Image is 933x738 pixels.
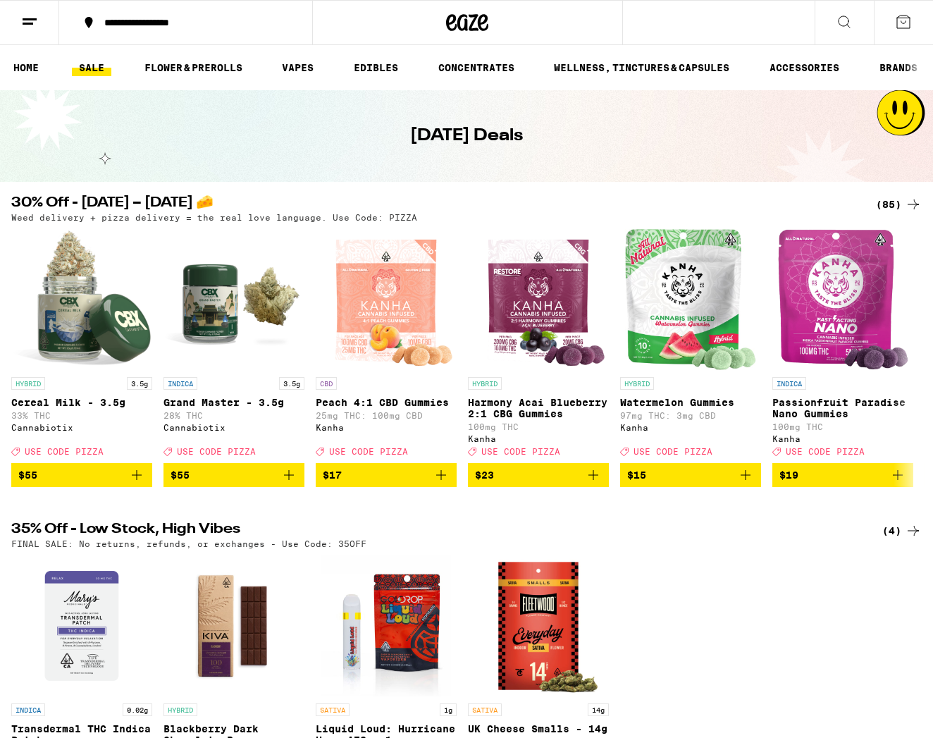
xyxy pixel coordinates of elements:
h1: [DATE] Deals [410,124,523,148]
span: $19 [779,469,798,481]
p: Harmony Acai Blueberry 2:1 CBG Gummies [468,397,609,419]
p: 100mg THC [772,422,913,431]
p: SATIVA [316,703,350,716]
h2: 30% Off - [DATE] – [DATE] 🧀 [11,196,853,213]
img: Cannabiotix - Cereal Milk - 3.5g [11,229,152,370]
div: Cannabiotix [11,423,152,432]
p: 100mg THC [468,422,609,431]
img: Kiva Confections - Blackberry Dark Chocolate Bar [163,555,304,696]
div: Kanha [620,423,761,432]
button: BRANDS [872,59,925,76]
p: 0.02g [123,703,152,716]
p: HYBRID [468,377,502,390]
img: Kanha - Passionfruit Paradise Nano Gummies [777,229,908,370]
div: Cannabiotix [163,423,304,432]
div: Kanha [316,423,457,432]
p: CBD [316,377,337,390]
span: $23 [475,469,494,481]
p: SATIVA [468,703,502,716]
span: USE CODE PIZZA [329,447,408,456]
p: Peach 4:1 CBD Gummies [316,397,457,408]
p: INDICA [11,703,45,716]
a: VAPES [275,59,321,76]
p: INDICA [163,377,197,390]
p: HYBRID [620,377,654,390]
span: $55 [18,469,37,481]
span: USE CODE PIZZA [634,447,712,456]
p: UK Cheese Smalls - 14g [468,723,609,734]
p: Passionfruit Paradise Nano Gummies [772,397,913,419]
span: USE CODE PIZZA [786,447,865,456]
p: 25mg THC: 100mg CBD [316,411,457,420]
p: 28% THC [163,411,304,420]
a: Open page for Watermelon Gummies from Kanha [620,229,761,463]
button: Add to bag [11,463,152,487]
p: 97mg THC: 3mg CBD [620,411,761,420]
img: GoldDrop - Liquid Loud: Hurricane Haze AIO - 1g [321,555,452,696]
a: (4) [882,522,922,539]
span: $15 [627,469,646,481]
p: 3.5g [279,377,304,390]
h2: 35% Off - Low Stock, High Vibes [11,522,853,539]
span: $17 [323,469,342,481]
a: HOME [6,59,46,76]
a: Open page for Peach 4:1 CBD Gummies from Kanha [316,229,457,463]
p: Watermelon Gummies [620,397,761,408]
a: Open page for Cereal Milk - 3.5g from Cannabiotix [11,229,152,463]
a: WELLNESS, TINCTURES & CAPSULES [547,59,736,76]
a: Open page for Harmony Acai Blueberry 2:1 CBG Gummies from Kanha [468,229,609,463]
a: (85) [876,196,922,213]
div: Kanha [772,434,913,443]
img: Fleetwood - UK Cheese Smalls - 14g [468,555,609,696]
p: INDICA [772,377,806,390]
div: Kanha [468,434,609,443]
img: Kanha - Watermelon Gummies [625,229,756,370]
span: USE CODE PIZZA [25,447,104,456]
a: SALE [72,59,111,76]
p: HYBRID [11,377,45,390]
p: Weed delivery + pizza delivery = the real love language. Use Code: PIZZA [11,213,417,222]
p: FINAL SALE: No returns, refunds, or exchanges - Use Code: 35OFF [11,539,366,548]
a: Open page for Passionfruit Paradise Nano Gummies from Kanha [772,229,913,463]
p: HYBRID [163,703,197,716]
span: USE CODE PIZZA [481,447,560,456]
img: Kanha - Harmony Acai Blueberry 2:1 CBG Gummies [469,229,607,370]
span: USE CODE PIZZA [177,447,256,456]
a: FLOWER & PREROLLS [137,59,249,76]
a: CONCENTRATES [431,59,521,76]
p: Cereal Milk - 3.5g [11,397,152,408]
p: 14g [588,703,609,716]
img: Kanha - Peach 4:1 CBD Gummies [317,229,455,370]
a: ACCESSORIES [762,59,846,76]
button: Add to bag [316,463,457,487]
p: 1g [440,703,457,716]
a: Open page for Grand Master - 3.5g from Cannabiotix [163,229,304,463]
button: Add to bag [163,463,304,487]
span: $55 [171,469,190,481]
button: Add to bag [772,463,913,487]
img: Cannabiotix - Grand Master - 3.5g [163,229,304,370]
p: 3.5g [127,377,152,390]
button: Add to bag [620,463,761,487]
a: EDIBLES [347,59,405,76]
p: Grand Master - 3.5g [163,397,304,408]
button: Add to bag [468,463,609,487]
img: Mary's Medicinals - Transdermal THC Indica Patch [11,555,152,696]
p: 33% THC [11,411,152,420]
